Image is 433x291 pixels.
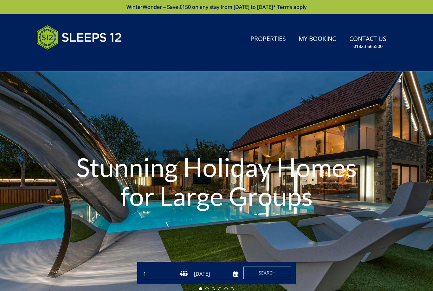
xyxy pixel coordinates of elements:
a: Contact Us01823 665500 [347,32,389,53]
input: Arrival Date [193,269,238,279]
a: Properties [248,32,288,46]
h1: Stunning Holiday Homes for Large Groups [65,140,368,222]
button: Search [243,267,291,279]
iframe: Customer reviews powered by Trustpilot [33,57,100,63]
a: My Booking [296,32,339,46]
small: 01823 665500 [353,43,383,50]
img: Sleeps 12 [36,22,122,53]
span: Search [259,270,276,276]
